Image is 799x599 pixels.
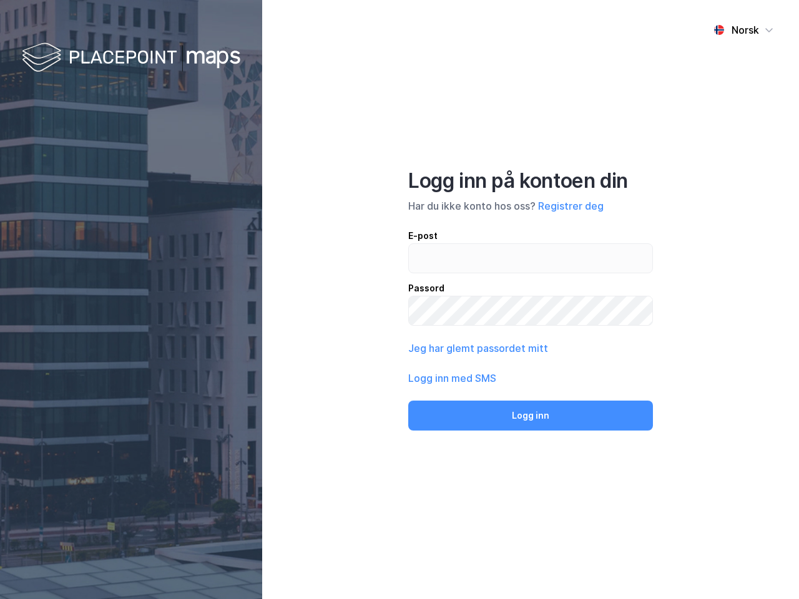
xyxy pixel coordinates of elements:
div: Norsk [732,22,759,37]
button: Registrer deg [538,198,604,213]
iframe: Chat Widget [737,539,799,599]
button: Logg inn [408,401,653,431]
div: Passord [408,281,653,296]
div: Har du ikke konto hos oss? [408,198,653,213]
div: E-post [408,228,653,243]
button: Jeg har glemt passordet mitt [408,341,548,356]
div: Logg inn på kontoen din [408,168,653,193]
button: Logg inn med SMS [408,371,496,386]
img: logo-white.f07954bde2210d2a523dddb988cd2aa7.svg [22,40,240,77]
